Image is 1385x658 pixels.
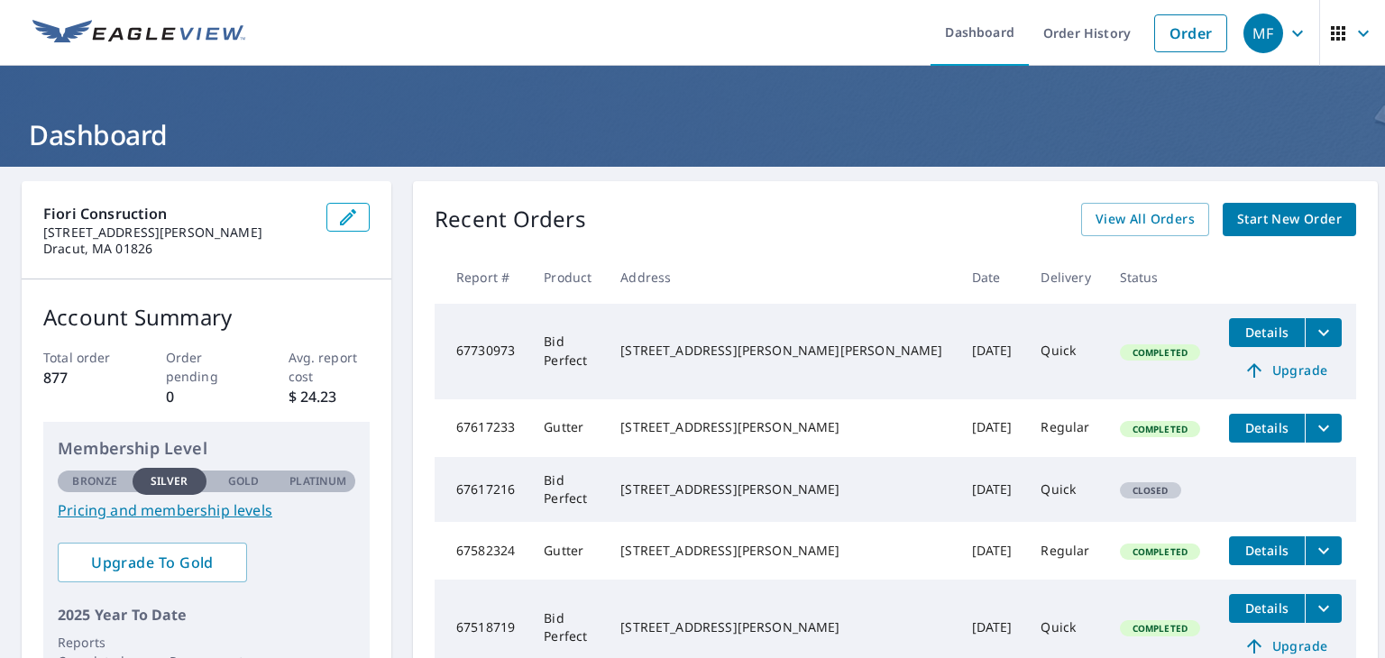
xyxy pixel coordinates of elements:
[1240,360,1331,381] span: Upgrade
[435,203,586,236] p: Recent Orders
[32,20,245,47] img: EV Logo
[529,304,606,399] td: Bid Perfect
[1122,545,1198,558] span: Completed
[435,304,529,399] td: 67730973
[1154,14,1227,52] a: Order
[1105,251,1215,304] th: Status
[620,542,942,560] div: [STREET_ADDRESS][PERSON_NAME]
[1229,536,1305,565] button: detailsBtn-67582324
[1229,594,1305,623] button: detailsBtn-67518719
[1305,536,1342,565] button: filesDropdownBtn-67582324
[1240,419,1294,436] span: Details
[435,251,529,304] th: Report #
[289,386,371,407] p: $ 24.23
[435,399,529,457] td: 67617233
[435,522,529,580] td: 67582324
[1305,414,1342,443] button: filesDropdownBtn-67617233
[1229,356,1342,385] a: Upgrade
[43,348,125,367] p: Total order
[1122,423,1198,435] span: Completed
[1305,318,1342,347] button: filesDropdownBtn-67730973
[958,522,1027,580] td: [DATE]
[58,604,355,626] p: 2025 Year To Date
[1240,324,1294,341] span: Details
[228,473,259,489] p: Gold
[1026,399,1105,457] td: Regular
[1223,203,1356,236] a: Start New Order
[1026,457,1105,522] td: Quick
[1237,208,1342,231] span: Start New Order
[43,367,125,388] p: 877
[958,399,1027,457] td: [DATE]
[1096,208,1195,231] span: View All Orders
[435,457,529,522] td: 67617216
[1229,318,1305,347] button: detailsBtn-67730973
[43,224,312,241] p: [STREET_ADDRESS][PERSON_NAME]
[529,251,606,304] th: Product
[72,553,233,572] span: Upgrade To Gold
[958,457,1027,522] td: [DATE]
[1026,522,1105,580] td: Regular
[620,342,942,360] div: [STREET_ADDRESS][PERSON_NAME][PERSON_NAME]
[1240,599,1294,617] span: Details
[43,203,312,224] p: Fiori Consruction
[166,348,248,386] p: Order pending
[43,241,312,257] p: Dracut, MA 01826
[289,473,346,489] p: Platinum
[529,457,606,522] td: Bid Perfect
[529,522,606,580] td: Gutter
[1026,304,1105,399] td: Quick
[22,116,1363,153] h1: Dashboard
[1122,622,1198,635] span: Completed
[620,618,942,636] div: [STREET_ADDRESS][PERSON_NAME]
[1122,346,1198,359] span: Completed
[620,418,942,436] div: [STREET_ADDRESS][PERSON_NAME]
[1081,203,1209,236] a: View All Orders
[1240,635,1331,657] span: Upgrade
[958,251,1027,304] th: Date
[166,386,248,407] p: 0
[529,399,606,457] td: Gutter
[58,543,247,582] a: Upgrade To Gold
[58,436,355,461] p: Membership Level
[151,473,188,489] p: Silver
[58,499,355,521] a: Pricing and membership levels
[1305,594,1342,623] button: filesDropdownBtn-67518719
[958,304,1027,399] td: [DATE]
[1243,14,1283,53] div: MF
[620,480,942,498] div: [STREET_ADDRESS][PERSON_NAME]
[1122,484,1179,497] span: Closed
[43,301,370,334] p: Account Summary
[72,473,117,489] p: Bronze
[289,348,371,386] p: Avg. report cost
[1026,251,1105,304] th: Delivery
[606,251,957,304] th: Address
[1229,414,1305,443] button: detailsBtn-67617233
[1240,542,1294,559] span: Details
